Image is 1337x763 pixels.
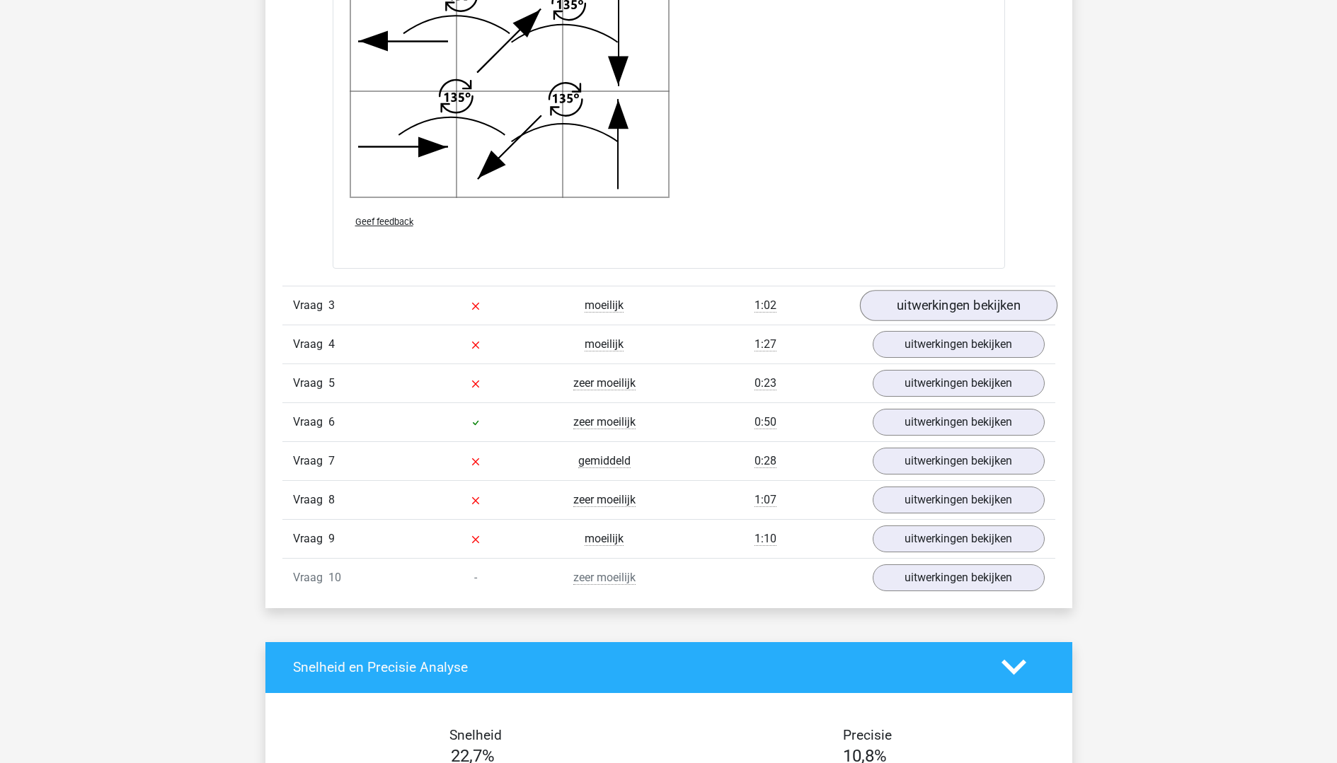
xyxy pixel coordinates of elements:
span: moeilijk [585,298,624,313]
span: 1:27 [754,337,776,351]
span: Vraag [293,491,328,508]
span: 8 [328,493,335,506]
a: uitwerkingen bekijken [873,525,1045,552]
span: Vraag [293,375,328,392]
span: Vraag [293,336,328,353]
a: uitwerkingen bekijken [859,290,1057,321]
span: 10 [328,571,341,584]
span: 0:28 [754,454,776,468]
span: 1:10 [754,532,776,546]
span: 9 [328,532,335,545]
span: Vraag [293,453,328,470]
span: moeilijk [585,337,624,351]
span: 6 [328,415,335,429]
span: zeer moeilijk [573,493,636,507]
span: Vraag [293,530,328,547]
span: zeer moeilijk [573,376,636,390]
span: 4 [328,337,335,351]
a: uitwerkingen bekijken [873,564,1045,591]
span: moeilijk [585,532,624,546]
span: 0:23 [754,376,776,390]
span: 7 [328,454,335,467]
div: - [411,569,540,586]
a: uitwerkingen bekijken [873,487,1045,513]
span: 1:07 [754,493,776,507]
a: uitwerkingen bekijken [873,448,1045,474]
span: 0:50 [754,415,776,429]
span: zeer moeilijk [573,415,636,429]
a: uitwerkingen bekijken [873,331,1045,358]
span: 5 [328,376,335,390]
span: gemiddeld [578,454,631,468]
a: uitwerkingen bekijken [873,409,1045,436]
h4: Snelheid en Precisie Analyse [293,659,980,675]
h4: Snelheid [293,727,658,743]
span: Vraag [293,569,328,586]
h4: Precisie [685,727,1050,743]
span: Vraag [293,297,328,314]
span: 1:02 [754,298,776,313]
span: Vraag [293,414,328,431]
span: Geef feedback [355,216,413,227]
span: zeer moeilijk [573,571,636,585]
span: 3 [328,298,335,312]
a: uitwerkingen bekijken [873,370,1045,397]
